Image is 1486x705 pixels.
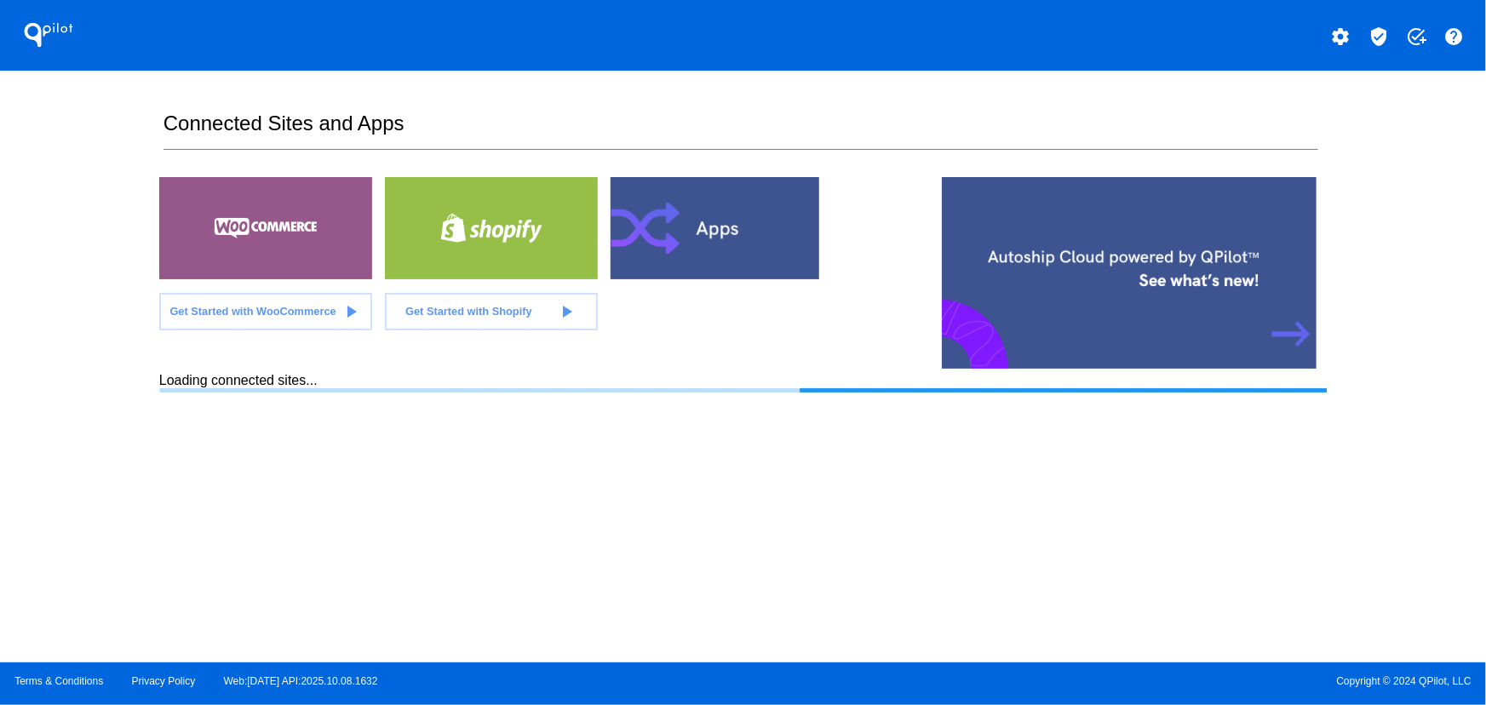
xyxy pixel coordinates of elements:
[164,112,1318,150] h2: Connected Sites and Apps
[1444,26,1465,47] mat-icon: help
[405,305,532,318] span: Get Started with Shopify
[169,305,336,318] span: Get Started with WooCommerce
[132,675,196,687] a: Privacy Policy
[159,293,372,330] a: Get Started with WooCommerce
[224,675,378,687] a: Web:[DATE] API:2025.10.08.1632
[341,301,361,322] mat-icon: play_arrow
[1406,26,1426,47] mat-icon: add_task
[556,301,577,322] mat-icon: play_arrow
[159,373,1327,393] div: Loading connected sites...
[385,293,598,330] a: Get Started with Shopify
[758,675,1472,687] span: Copyright © 2024 QPilot, LLC
[1331,26,1351,47] mat-icon: settings
[14,18,83,52] h1: QPilot
[14,675,103,687] a: Terms & Conditions
[1368,26,1389,47] mat-icon: verified_user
